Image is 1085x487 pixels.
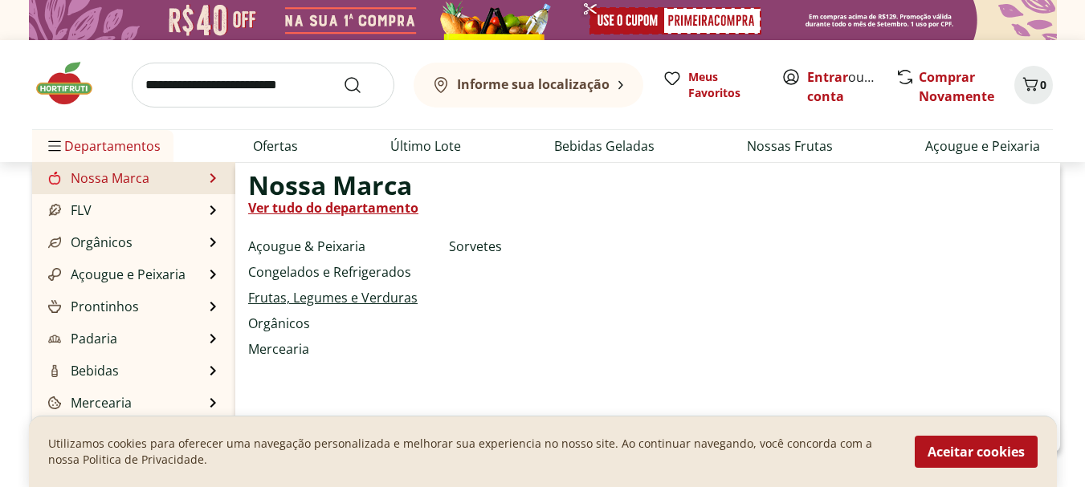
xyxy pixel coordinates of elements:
[248,198,418,217] a: Ver tudo do departamento
[747,136,833,156] a: Nossas Frutas
[45,265,186,284] a: Açougue e PeixariaAçougue e Peixaria
[48,436,895,468] p: Utilizamos cookies para oferecer uma navegação personalizada e melhorar sua experiencia no nosso ...
[915,436,1038,468] button: Aceitar cookies
[132,63,394,108] input: search
[248,314,310,333] a: Orgânicos
[807,68,848,86] a: Entrar
[48,268,61,281] img: Açougue e Peixaria
[390,136,461,156] a: Último Lote
[1040,77,1046,92] span: 0
[48,204,61,217] img: FLV
[925,136,1040,156] a: Açougue e Peixaria
[45,361,119,380] a: BebidasBebidas
[663,69,762,101] a: Meus Favoritos
[554,136,655,156] a: Bebidas Geladas
[48,236,61,249] img: Orgânicos
[45,168,149,188] a: Nossa MarcaNossa Marca
[449,237,502,256] a: Sorvetes
[48,300,61,313] img: Prontinhos
[807,67,879,106] span: ou
[45,127,161,165] span: Departamentos
[919,68,994,105] a: Comprar Novamente
[414,63,643,108] button: Informe sua localização
[45,233,133,252] a: OrgânicosOrgânicos
[48,332,61,345] img: Padaria
[45,297,139,316] a: ProntinhosProntinhos
[48,364,61,377] img: Bebidas
[688,69,762,101] span: Meus Favoritos
[248,339,309,359] a: Mercearia
[248,176,412,195] span: Nossa Marca
[248,237,365,256] a: Açougue & Peixaria
[48,172,61,185] img: Nossa Marca
[248,262,411,282] a: Congelados e Refrigerados
[248,288,418,307] a: Frutas, Legumes e Verduras
[807,68,895,105] a: Criar conta
[253,136,298,156] a: Ofertas
[343,75,381,95] button: Submit Search
[457,75,610,93] b: Informe sua localização
[45,329,117,348] a: PadariaPadaria
[45,201,92,220] a: FLVFLV
[45,127,64,165] button: Menu
[1014,66,1053,104] button: Carrinho
[48,396,61,409] img: Mercearia
[45,393,132,412] a: MerceariaMercearia
[32,59,112,108] img: Hortifruti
